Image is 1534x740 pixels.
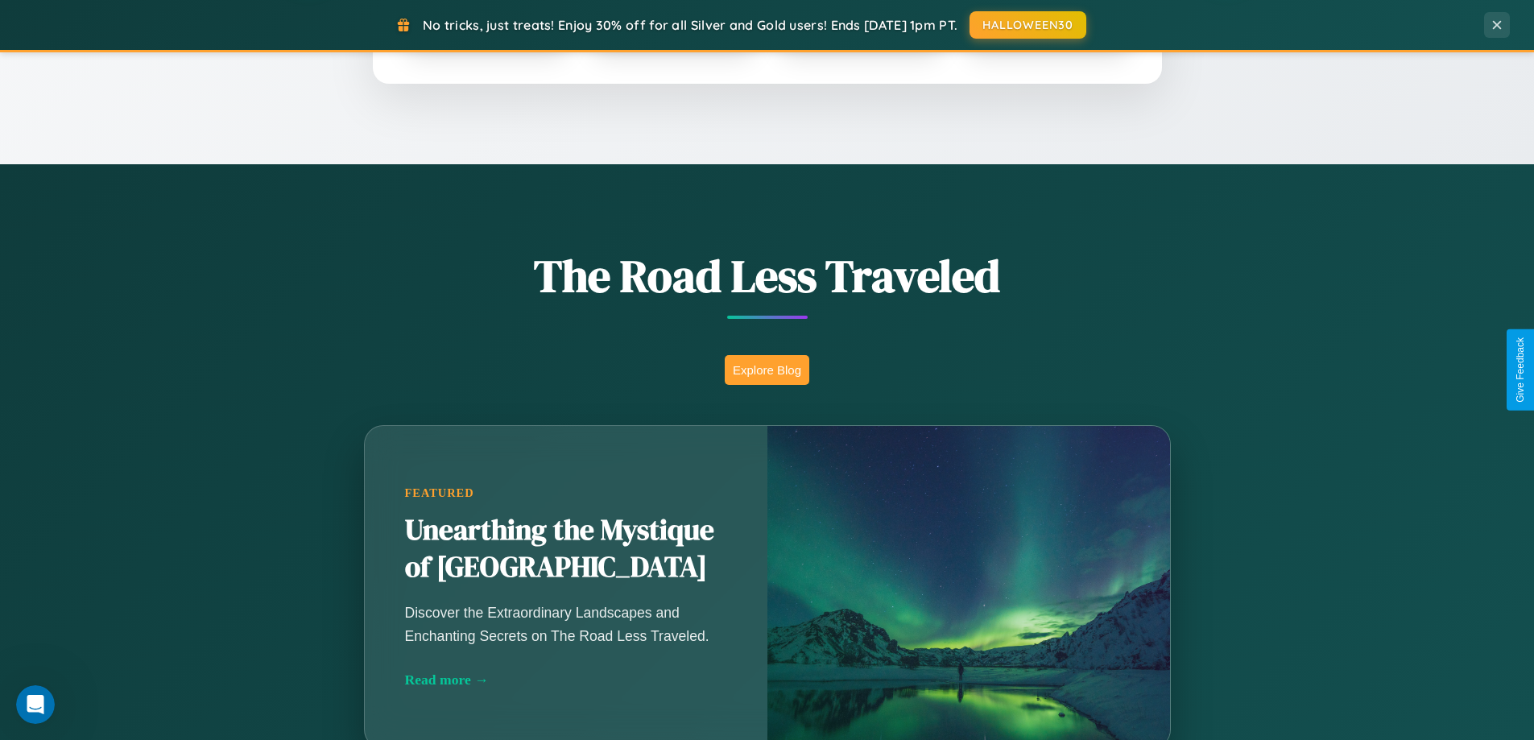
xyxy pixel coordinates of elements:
p: Discover the Extraordinary Landscapes and Enchanting Secrets on The Road Less Traveled. [405,602,727,647]
div: Featured [405,486,727,500]
div: Give Feedback [1515,337,1526,403]
iframe: Intercom live chat [16,685,55,724]
button: HALLOWEEN30 [970,11,1086,39]
span: No tricks, just treats! Enjoy 30% off for all Silver and Gold users! Ends [DATE] 1pm PT. [423,17,957,33]
div: Read more → [405,672,727,688]
h2: Unearthing the Mystique of [GEOGRAPHIC_DATA] [405,512,727,586]
h1: The Road Less Traveled [284,245,1251,307]
button: Explore Blog [725,355,809,385]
